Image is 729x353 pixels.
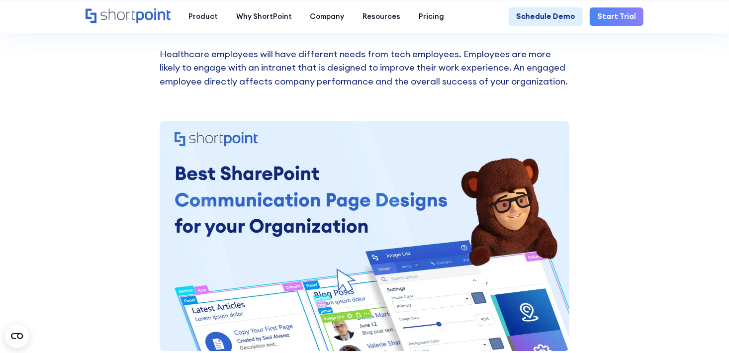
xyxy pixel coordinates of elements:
div: Company [310,11,345,22]
div: Why ShortPoint [236,11,292,22]
a: Product [180,7,227,26]
a: Start Trial [590,7,643,26]
a: Why ShortPoint [227,7,301,26]
a: Home [86,8,170,24]
a: Resources [354,7,410,26]
div: Pricing [419,11,444,22]
a: Schedule Demo [509,7,582,26]
img: Top 5 Internal SharePoint Site Examples for your HR SharePoint Sites [160,121,570,351]
a: Company [301,7,354,26]
a: Pricing [409,7,453,26]
button: Open CMP widget [5,324,29,348]
div: Resources [363,11,400,22]
div: Product [188,11,218,22]
iframe: Chat Widget [679,305,729,353]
